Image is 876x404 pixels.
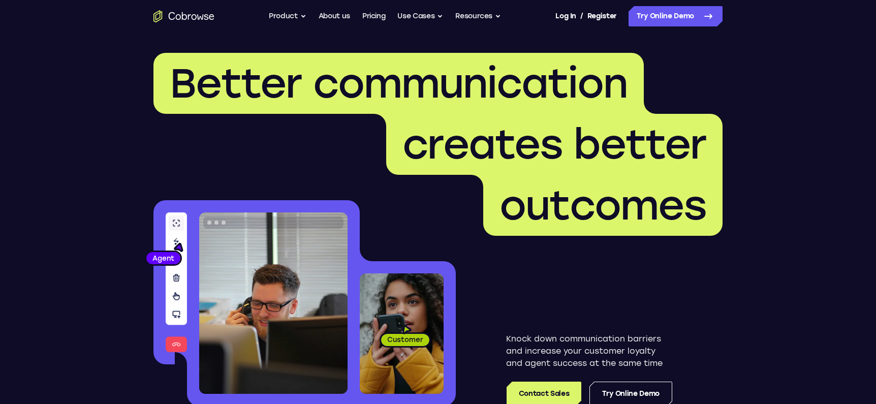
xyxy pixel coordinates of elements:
[199,212,348,394] img: A customer support agent talking on the phone
[506,333,672,369] p: Knock down communication barriers and increase your customer loyalty and agent success at the sam...
[381,334,429,345] span: Customer
[455,6,501,26] button: Resources
[362,6,386,26] a: Pricing
[629,6,723,26] a: Try Online Demo
[587,6,617,26] a: Register
[269,6,306,26] button: Product
[170,59,628,108] span: Better communication
[499,181,706,230] span: outcomes
[555,6,576,26] a: Log In
[166,212,187,352] img: A series of tools used in co-browsing sessions
[397,6,443,26] button: Use Cases
[319,6,350,26] a: About us
[402,120,706,169] span: creates better
[146,253,180,263] span: Agent
[580,10,583,22] span: /
[153,10,214,22] a: Go to the home page
[360,273,444,394] img: A customer holding their phone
